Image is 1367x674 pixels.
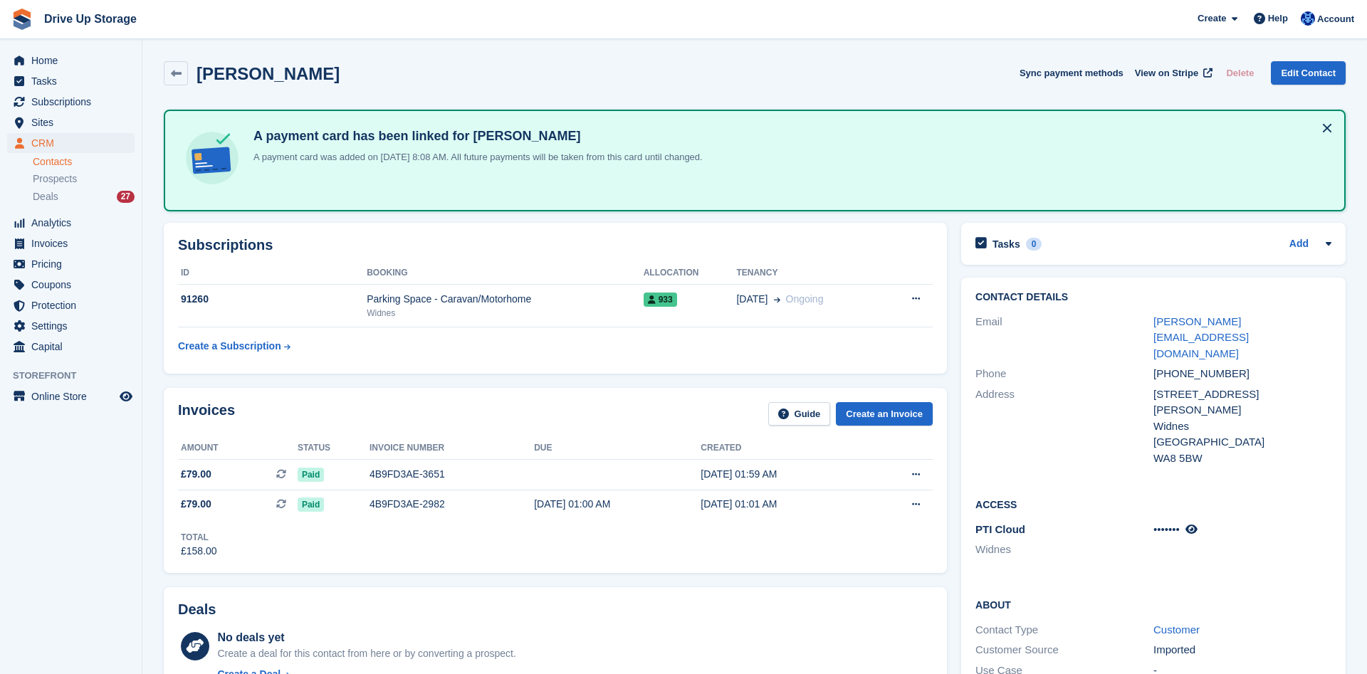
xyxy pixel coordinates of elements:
h2: Deals [178,601,216,618]
a: menu [7,213,135,233]
a: menu [7,316,135,336]
span: Paid [298,468,324,482]
th: Created [701,437,867,460]
span: PTI Cloud [975,523,1025,535]
h2: Access [975,497,1331,511]
a: Guide [768,402,831,426]
a: Create a Subscription [178,333,290,359]
div: Widnes [1153,418,1331,435]
img: card-linked-ebf98d0992dc2aeb22e95c0e3c79077019eb2392cfd83c6a337811c24bc77127.svg [182,128,242,188]
span: Protection [31,295,117,315]
button: Sync payment methods [1020,61,1124,85]
a: Create an Invoice [836,402,933,426]
a: Customer [1153,623,1200,636]
div: £158.00 [181,544,217,559]
h2: About [975,597,1331,611]
th: Tenancy [736,262,882,285]
th: Booking [367,262,644,285]
div: WA8 5BW [1153,451,1331,467]
div: Address [975,386,1153,467]
th: Due [534,437,701,460]
a: menu [7,51,135,70]
span: Invoices [31,233,117,253]
a: Deals 27 [33,189,135,204]
a: menu [7,386,135,406]
div: Phone [975,366,1153,382]
p: A payment card was added on [DATE] 8:08 AM. All future payments will be taken from this card unti... [248,150,703,164]
div: 4B9FD3AE-2982 [370,497,534,512]
span: Coupons [31,275,117,295]
span: [DATE] [736,292,768,307]
span: Storefront [13,369,142,383]
div: [DATE] 01:59 AM [701,467,867,482]
div: 91260 [178,292,367,307]
span: Capital [31,337,117,357]
div: [GEOGRAPHIC_DATA] [1153,434,1331,451]
span: 933 [644,293,677,307]
div: Total [181,531,217,544]
a: Add [1289,236,1309,253]
div: Email [975,314,1153,362]
span: Analytics [31,213,117,233]
div: 4B9FD3AE-3651 [370,467,534,482]
a: menu [7,295,135,315]
a: [PERSON_NAME][EMAIL_ADDRESS][DOMAIN_NAME] [1153,315,1249,359]
a: menu [7,275,135,295]
div: 0 [1026,238,1042,251]
span: £79.00 [181,497,211,512]
span: £79.00 [181,467,211,482]
div: Create a deal for this contact from here or by converting a prospect. [217,646,515,661]
span: Create [1198,11,1226,26]
span: Tasks [31,71,117,91]
div: 27 [117,191,135,203]
th: ID [178,262,367,285]
a: Prospects [33,172,135,186]
div: [DATE] 01:00 AM [534,497,701,512]
span: Pricing [31,254,117,274]
h2: [PERSON_NAME] [197,64,340,83]
a: Edit Contact [1271,61,1346,85]
span: Ongoing [786,293,824,305]
th: Status [298,437,370,460]
span: Sites [31,112,117,132]
div: Parking Space - Caravan/Motorhome [367,292,644,307]
button: Delete [1220,61,1259,85]
a: menu [7,71,135,91]
a: menu [7,133,135,153]
div: Imported [1153,642,1331,658]
span: Help [1268,11,1288,26]
img: Widnes Team [1301,11,1315,26]
a: menu [7,112,135,132]
h2: Subscriptions [178,237,933,253]
h4: A payment card has been linked for [PERSON_NAME] [248,128,703,144]
div: Widnes [367,307,644,320]
img: stora-icon-8386f47178a22dfd0bd8f6a31ec36ba5ce8667c1dd55bd0f319d3a0aa187defe.svg [11,9,33,30]
h2: Invoices [178,402,235,426]
div: Customer Source [975,642,1153,658]
span: Paid [298,497,324,512]
span: Online Store [31,386,117,406]
div: Contact Type [975,622,1153,638]
a: Contacts [33,155,135,169]
div: [PHONE_NUMBER] [1153,366,1331,382]
a: Preview store [117,388,135,405]
h2: Contact Details [975,292,1331,303]
span: View on Stripe [1135,66,1198,80]
a: menu [7,254,135,274]
div: [STREET_ADDRESS][PERSON_NAME] [1153,386,1331,418]
div: No deals yet [217,629,515,646]
a: menu [7,233,135,253]
h2: Tasks [992,238,1020,251]
span: Settings [31,316,117,336]
span: Home [31,51,117,70]
span: Account [1317,12,1354,26]
div: [DATE] 01:01 AM [701,497,867,512]
span: CRM [31,133,117,153]
a: menu [7,337,135,357]
a: menu [7,92,135,112]
span: Subscriptions [31,92,117,112]
div: Create a Subscription [178,339,281,354]
li: Widnes [975,542,1153,558]
span: ••••••• [1153,523,1180,535]
th: Allocation [644,262,737,285]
